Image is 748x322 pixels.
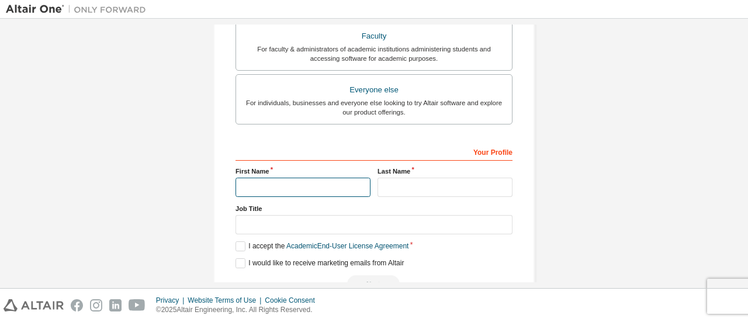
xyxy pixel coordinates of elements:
div: Cookie Consent [265,296,321,305]
label: Job Title [236,204,512,213]
img: linkedin.svg [109,299,122,311]
label: I accept the [236,241,408,251]
div: Read and acccept EULA to continue [236,275,512,293]
img: instagram.svg [90,299,102,311]
div: Faculty [243,28,505,44]
div: Everyone else [243,82,505,98]
label: I would like to receive marketing emails from Altair [236,258,404,268]
img: altair_logo.svg [4,299,64,311]
img: Altair One [6,4,152,15]
div: For faculty & administrators of academic institutions administering students and accessing softwa... [243,44,505,63]
div: Privacy [156,296,188,305]
img: youtube.svg [129,299,146,311]
label: Last Name [378,167,512,176]
label: First Name [236,167,370,176]
p: © 2025 Altair Engineering, Inc. All Rights Reserved. [156,305,322,315]
img: facebook.svg [71,299,83,311]
div: Website Terms of Use [188,296,265,305]
a: Academic End-User License Agreement [286,242,408,250]
div: For individuals, businesses and everyone else looking to try Altair software and explore our prod... [243,98,505,117]
div: Your Profile [236,142,512,161]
